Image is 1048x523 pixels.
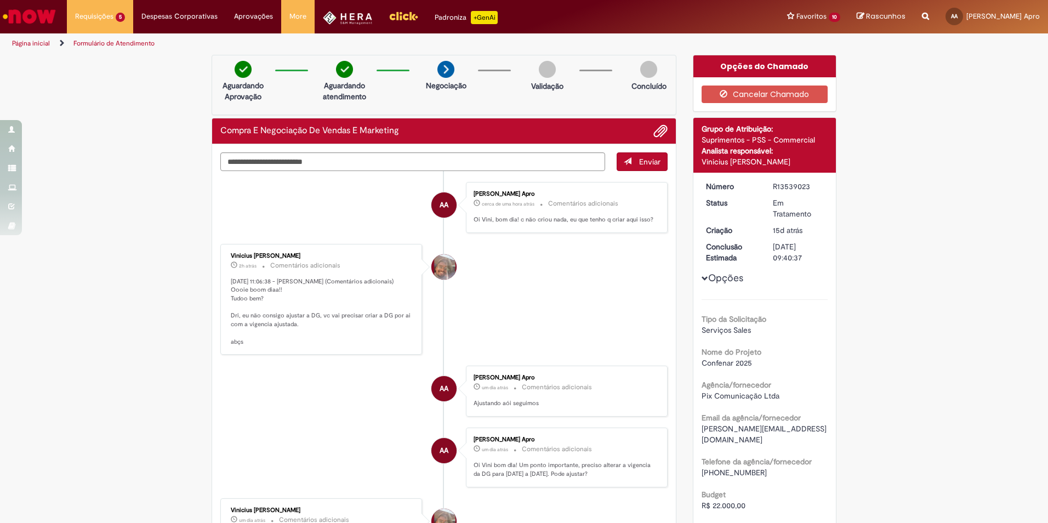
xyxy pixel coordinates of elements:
[951,13,958,20] span: AA
[829,13,840,22] span: 10
[12,39,50,48] a: Página inicial
[323,11,373,25] img: HeraLogo.png
[1,5,58,27] img: ServiceNow
[474,215,656,224] p: Oi Vini, bom dia! c não criou nada, eu que tenho q criar aqui isso?
[653,124,668,138] button: Adicionar anexos
[431,438,457,463] div: Adriana Da Silva Apro
[702,413,801,423] b: Email da agência/fornecedor
[239,263,257,269] time: 30/09/2025 11:06:38
[116,13,125,22] span: 5
[440,437,448,464] span: AA
[435,11,498,24] div: Padroniza
[702,457,812,467] b: Telefone da agência/fornecedor
[702,156,828,167] div: Vinicius [PERSON_NAME]
[693,55,836,77] div: Opções do Chamado
[702,145,828,156] div: Analista responsável:
[796,11,827,22] span: Favoritos
[702,501,745,510] span: R$ 22.000,00
[531,81,563,92] p: Validação
[773,241,824,263] div: [DATE] 09:40:37
[702,391,779,401] span: Pix Comunicação Ltda
[318,80,371,102] p: Aguardando atendimento
[639,157,660,167] span: Enviar
[141,11,218,22] span: Despesas Corporativas
[773,225,824,236] div: 16/09/2025 11:14:18
[440,192,448,218] span: AA
[474,461,656,478] p: Oi Vini bom dIa! Um ponto importante, preciso alterar a vigencia da DG para [DATE] a [DATE]. Pode...
[474,374,656,381] div: [PERSON_NAME] Apro
[702,314,766,324] b: Tipo da Solicitação
[234,11,273,22] span: Aprovações
[702,325,751,335] span: Serviços Sales
[640,61,657,78] img: img-circle-grey.png
[482,446,508,453] span: um dia atrás
[426,80,466,91] p: Negociação
[698,241,765,263] dt: Conclusão Estimada
[73,39,155,48] a: Formulário de Atendimento
[866,11,905,21] span: Rascunhos
[389,8,418,24] img: click_logo_yellow_360x200.png
[773,225,802,235] span: 15d atrás
[857,12,905,22] a: Rascunhos
[698,181,765,192] dt: Número
[437,61,454,78] img: arrow-next.png
[702,424,827,445] span: [PERSON_NAME][EMAIL_ADDRESS][DOMAIN_NAME]
[548,199,618,208] small: Comentários adicionais
[702,490,726,499] b: Budget
[231,277,413,346] p: [DATE] 11:06:38 - [PERSON_NAME] (Comentários adicionais) Oooie boom diaa!! Tudoo bem? Dri, eu não...
[702,358,752,368] span: Confenar 2025
[431,192,457,218] div: Adriana Da Silva Apro
[522,383,592,392] small: Comentários adicionais
[8,33,691,54] ul: Trilhas de página
[289,11,306,22] span: More
[702,86,828,103] button: Cancelar Chamado
[539,61,556,78] img: img-circle-grey.png
[336,61,353,78] img: check-circle-green.png
[440,376,448,402] span: AA
[702,468,767,477] span: [PHONE_NUMBER]
[220,152,605,171] textarea: Digite sua mensagem aqui...
[617,152,668,171] button: Enviar
[75,11,113,22] span: Requisições
[231,507,413,514] div: Vinicius [PERSON_NAME]
[482,201,534,207] span: cerca de uma hora atrás
[702,347,761,357] b: Nome do Projeto
[270,261,340,270] small: Comentários adicionais
[474,191,656,197] div: [PERSON_NAME] Apro
[966,12,1040,21] span: [PERSON_NAME] Apro
[773,197,824,219] div: Em Tratamento
[482,384,508,391] time: 29/09/2025 10:26:53
[698,225,765,236] dt: Criação
[482,201,534,207] time: 30/09/2025 11:52:41
[220,126,399,136] h2: Compra E Negociação De Vendas E Marketing Histórico de tíquete
[773,181,824,192] div: R13539023
[239,263,257,269] span: 2h atrás
[702,134,828,145] div: Suprimentos - PSS - Commercial
[702,380,771,390] b: Agência/fornecedor
[431,376,457,401] div: Adriana Da Silva Apro
[231,253,413,259] div: Vinicius [PERSON_NAME]
[474,436,656,443] div: [PERSON_NAME] Apro
[482,384,508,391] span: um dia atrás
[474,399,656,408] p: Ajustando aói seguimos
[235,61,252,78] img: check-circle-green.png
[631,81,667,92] p: Concluído
[471,11,498,24] p: +GenAi
[522,445,592,454] small: Comentários adicionais
[702,123,828,134] div: Grupo de Atribuição:
[698,197,765,208] dt: Status
[217,80,270,102] p: Aguardando Aprovação
[431,254,457,280] div: Vinicius Rafael De Souza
